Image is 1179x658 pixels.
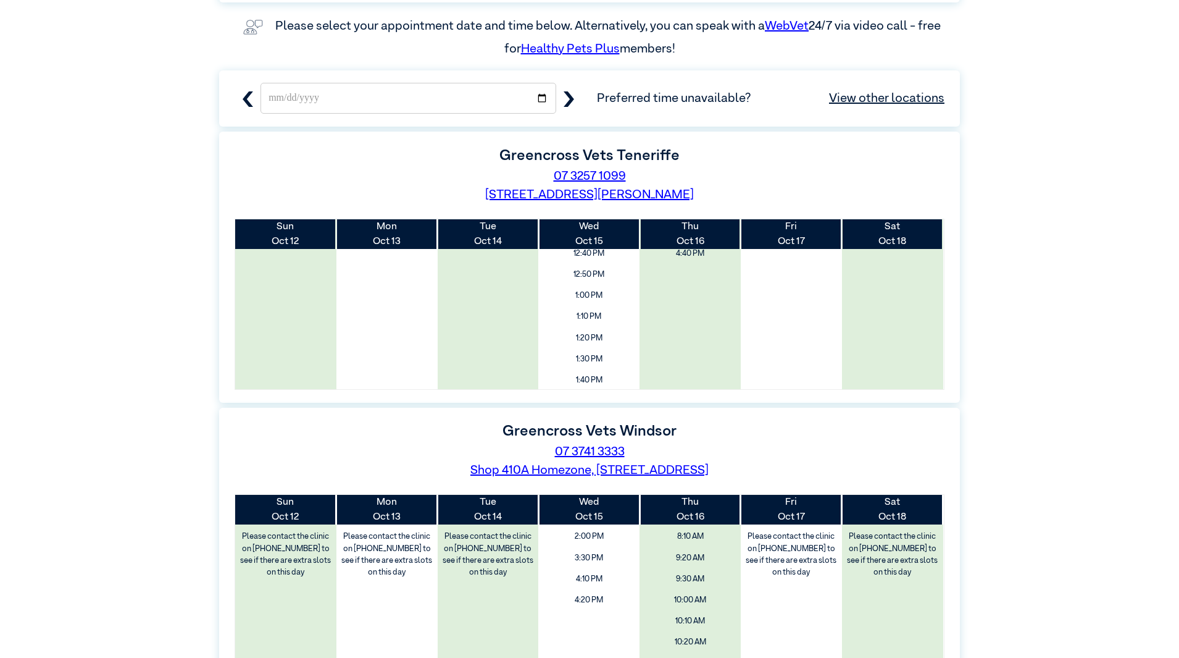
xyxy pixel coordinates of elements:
[235,219,336,249] th: Oct 12
[236,528,335,581] label: Please contact the clinic on [PHONE_NUMBER] to see if there are extra slots on this day
[338,528,436,581] label: Please contact the clinic on [PHONE_NUMBER] to see if there are extra slots on this day
[543,287,635,305] span: 1:00 PM
[543,329,635,347] span: 1:20 PM
[438,495,539,525] th: Oct 14
[554,170,626,182] a: 07 3257 1099
[485,188,694,201] a: [STREET_ADDRESS][PERSON_NAME]
[829,89,944,108] a: View other locations
[543,245,635,263] span: 12:40 PM
[742,528,841,581] label: Please contact the clinic on [PHONE_NUMBER] to see if there are extra slots on this day
[438,219,539,249] th: Oct 14
[543,591,635,609] span: 4:20 PM
[842,219,943,249] th: Oct 18
[543,371,635,389] span: 1:40 PM
[336,495,438,525] th: Oct 13
[235,495,336,525] th: Oct 12
[644,245,736,263] span: 4:40 PM
[470,464,709,476] a: Shop 410A Homezone, [STREET_ADDRESS]
[538,219,639,249] th: Oct 15
[555,445,625,458] a: 07 3741 3333
[499,148,680,163] label: Greencross Vets Teneriffe
[842,495,943,525] th: Oct 18
[336,219,438,249] th: Oct 13
[843,528,942,581] label: Please contact the clinic on [PHONE_NUMBER] to see if there are extra slots on this day
[439,528,538,581] label: Please contact the clinic on [PHONE_NUMBER] to see if there are extra slots on this day
[741,219,842,249] th: Oct 17
[543,350,635,368] span: 1:30 PM
[521,43,620,55] a: Healthy Pets Plus
[644,570,736,588] span: 9:30 AM
[543,549,635,567] span: 3:30 PM
[502,424,677,439] label: Greencross Vets Windsor
[238,15,268,40] img: vet
[543,266,635,284] span: 12:50 PM
[543,308,635,326] span: 1:10 PM
[639,495,741,525] th: Oct 16
[538,495,639,525] th: Oct 15
[275,20,943,54] label: Please select your appointment date and time below. Alternatively, you can speak with a 24/7 via ...
[644,612,736,630] span: 10:10 AM
[644,549,736,567] span: 9:20 AM
[741,495,842,525] th: Oct 17
[644,591,736,609] span: 10:00 AM
[543,528,635,546] span: 2:00 PM
[765,20,809,32] a: WebVet
[644,633,736,651] span: 10:20 AM
[597,89,944,108] span: Preferred time unavailable?
[639,219,741,249] th: Oct 16
[543,570,635,588] span: 4:10 PM
[644,528,736,546] span: 8:10 AM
